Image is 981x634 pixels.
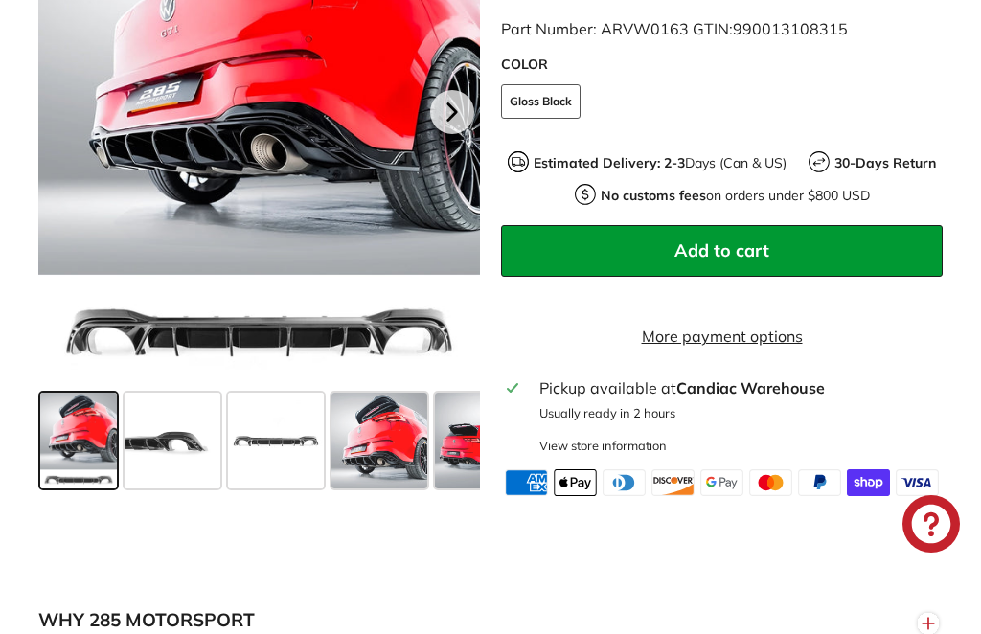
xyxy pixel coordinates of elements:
p: on orders under $800 USD [601,186,870,206]
img: diners_club [603,469,646,496]
div: Pickup available at [539,376,937,399]
a: More payment options [501,325,943,348]
div: View store information [539,437,667,455]
img: google_pay [700,469,743,496]
span: Part Number: ARVW0163 GTIN: [501,19,848,38]
img: american_express [505,469,548,496]
span: Add to cart [674,239,769,261]
img: visa [896,469,939,496]
strong: Candiac Warehouse [676,378,825,397]
img: shopify_pay [847,469,890,496]
strong: Estimated Delivery: 2-3 [534,154,685,171]
span: 990013108315 [733,19,848,38]
p: Days (Can & US) [534,153,787,173]
img: discover [651,469,695,496]
p: Usually ready in 2 hours [539,404,937,422]
img: master [749,469,792,496]
inbox-online-store-chat: Shopify online store chat [897,495,966,557]
strong: No customs fees [601,187,706,204]
label: COLOR [501,55,943,75]
img: apple_pay [554,469,597,496]
strong: 30-Days Return [834,154,936,171]
button: Add to cart [501,225,943,277]
img: paypal [798,469,841,496]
